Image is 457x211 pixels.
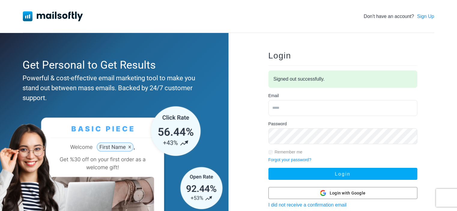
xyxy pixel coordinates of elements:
[268,168,417,180] button: Login
[268,187,417,199] button: Login with Google
[364,13,434,20] div: Don't have an account?
[268,51,291,60] span: Login
[268,70,417,88] div: Signed out successfully.
[268,157,311,162] a: Forgot your password?
[268,202,347,207] a: I did not receive a confirmation email
[268,121,287,127] label: Password
[23,73,203,103] div: Powerful & cost-effective email marketing tool to make you stand out between mass emails. Backed ...
[330,190,365,196] span: Login with Google
[268,93,279,99] label: Email
[275,149,303,155] label: Remember me
[23,11,83,21] img: Mailsoftly
[417,13,434,20] a: Sign Up
[23,57,203,73] div: Get Personal to Get Results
